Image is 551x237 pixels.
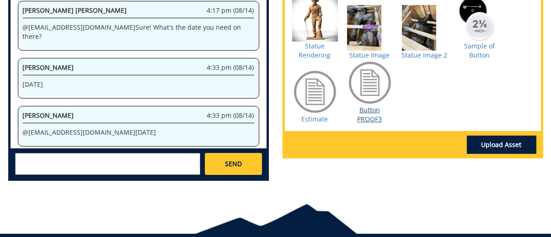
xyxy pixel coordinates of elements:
[23,23,254,41] p: @ [EMAIL_ADDRESS][DOMAIN_NAME] Sure! What's the date you need on there?
[23,63,74,72] span: [PERSON_NAME]
[225,159,242,169] span: SEND
[302,115,328,123] a: Estimate
[23,6,127,15] span: [PERSON_NAME] [PERSON_NAME]
[207,6,254,15] span: 4:17 pm (08/14)
[15,153,200,175] textarea: messageToSend
[402,51,448,59] a: Statue Image 2
[464,42,495,59] a: Sample of Button
[299,42,331,59] a: Statue Rendering
[207,111,254,120] span: 4:33 pm (08/14)
[23,111,74,120] span: [PERSON_NAME]
[467,136,536,154] a: Upload Asset
[23,80,254,89] p: [DATE]
[23,128,254,137] p: @ [EMAIL_ADDRESS][DOMAIN_NAME] [DATE]
[358,105,382,123] a: Button PROOF3
[350,51,390,59] a: Statue Image
[207,63,254,72] span: 4:33 pm (08/14)
[205,153,262,175] a: SEND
